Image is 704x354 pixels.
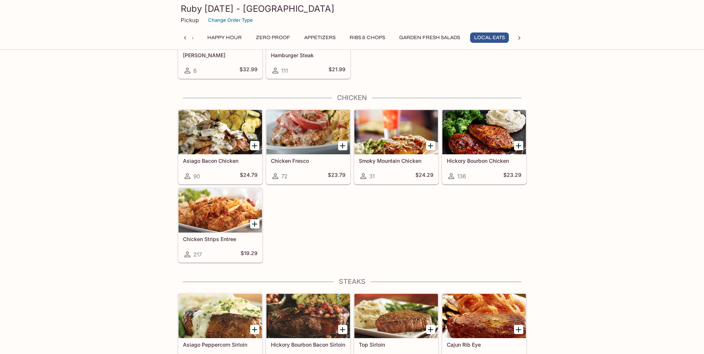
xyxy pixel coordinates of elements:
[300,32,340,43] button: Appetizers
[447,158,521,164] h5: Hickory Bourbon Chicken
[354,110,438,184] a: Smoky Mountain Chicken31$24.29
[359,158,433,164] h5: Smoky Mountain Chicken
[346,32,389,43] button: Ribs & Chops
[183,52,258,58] h5: [PERSON_NAME]
[281,173,288,180] span: 72
[359,341,433,348] h5: Top Sirloin
[354,110,438,154] div: Smoky Mountain Chicken
[281,67,288,74] span: 111
[470,32,509,43] button: Local Eats
[203,32,246,43] button: Happy Hour
[241,250,258,259] h5: $19.29
[266,110,350,154] div: Chicken Fresco
[271,52,346,58] h5: Hamburger Steak
[178,110,262,154] div: Asiago Bacon Chicken
[338,141,347,150] button: Add Chicken Fresco
[338,325,347,334] button: Add Hickory Bourbon Bacon Sirloin
[442,110,526,154] div: Hickory Bourbon Chicken
[183,236,258,242] h5: Chicken Strips Entree
[266,110,350,184] a: Chicken Fresco72$23.79
[181,17,199,24] p: Pickup
[457,173,466,180] span: 136
[426,141,435,150] button: Add Smoky Mountain Chicken
[181,3,524,14] h3: Ruby [DATE] - [GEOGRAPHIC_DATA]
[514,141,523,150] button: Add Hickory Bourbon Chicken
[442,294,526,338] div: Cajun Rib Eye
[415,172,433,181] h5: $24.29
[328,172,346,181] h5: $23.79
[239,66,258,75] h5: $32.99
[266,294,350,338] div: Hickory Bourbon Bacon Sirloin
[240,172,258,181] h5: $24.79
[329,66,346,75] h5: $21.99
[193,67,197,74] span: 6
[183,158,258,164] h5: Asiago Bacon Chicken
[271,341,346,348] h5: Hickory Bourbon Bacon Sirloin
[503,172,521,181] h5: $23.29
[178,188,262,262] a: Chicken Strips Entree217$19.29
[193,173,200,180] span: 90
[514,325,523,334] button: Add Cajun Rib Eye
[250,325,259,334] button: Add Asiago Peppercorn Sirloin
[442,110,526,184] a: Hickory Bourbon Chicken136$23.29
[426,325,435,334] button: Add Top Sirloin
[193,251,202,258] span: 217
[178,188,262,233] div: Chicken Strips Entree
[252,32,294,43] button: Zero Proof
[178,278,527,286] h4: Steaks
[395,32,464,43] button: Garden Fresh Salads
[178,294,262,338] div: Asiago Peppercorn Sirloin
[178,110,262,184] a: Asiago Bacon Chicken90$24.79
[205,14,256,26] button: Change Order Type
[369,173,375,180] span: 31
[354,294,438,338] div: Top Sirloin
[447,341,521,348] h5: Cajun Rib Eye
[271,158,346,164] h5: Chicken Fresco
[183,341,258,348] h5: Asiago Peppercorn Sirloin
[178,94,527,102] h4: Chicken
[250,219,259,228] button: Add Chicken Strips Entree
[250,141,259,150] button: Add Asiago Bacon Chicken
